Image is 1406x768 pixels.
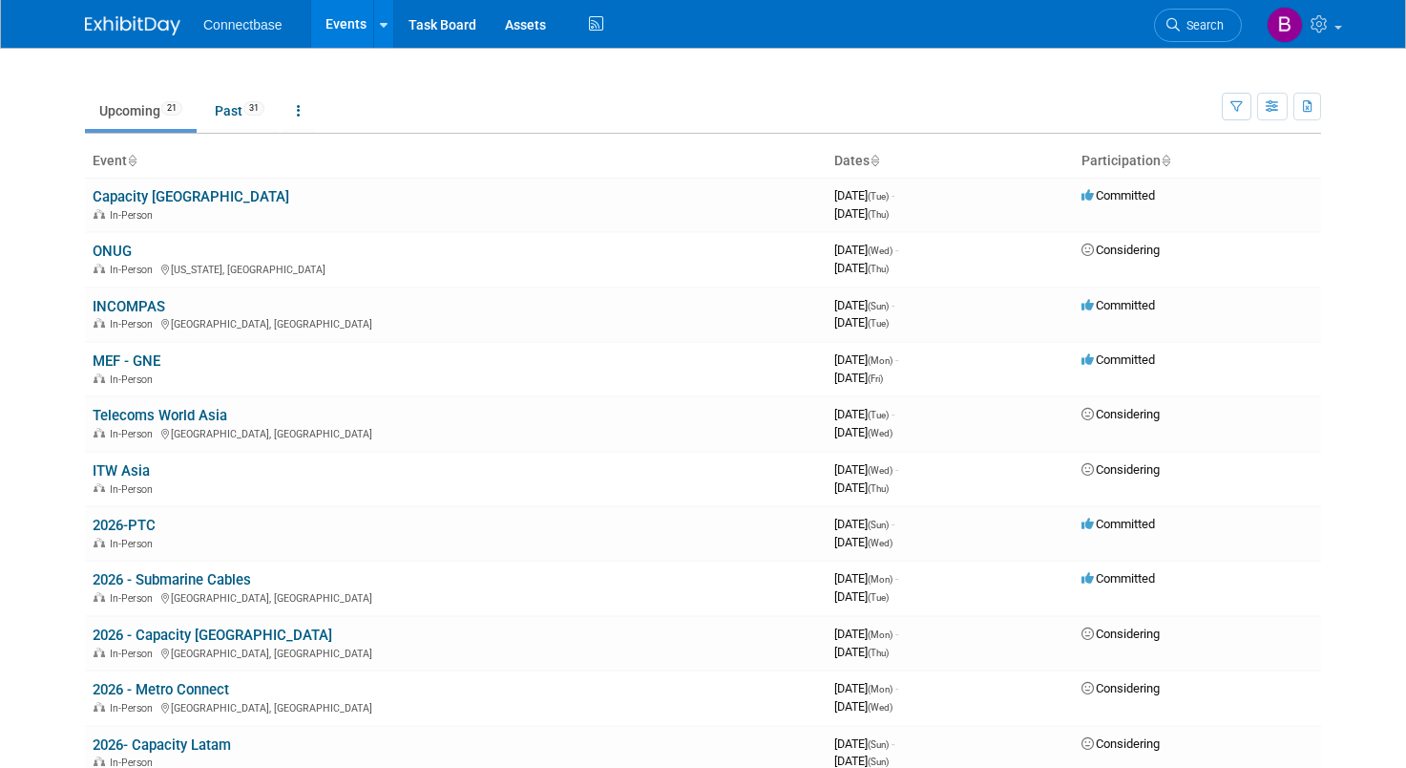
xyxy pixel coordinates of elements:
[868,410,889,420] span: (Tue)
[93,425,819,440] div: [GEOGRAPHIC_DATA], [GEOGRAPHIC_DATA]
[895,571,898,586] span: -
[161,101,182,116] span: 21
[834,298,894,312] span: [DATE]
[834,589,889,604] span: [DATE]
[892,298,894,312] span: -
[93,315,819,331] div: [GEOGRAPHIC_DATA], [GEOGRAPHIC_DATA]
[93,407,227,424] a: Telecoms World Asia
[93,589,819,605] div: [GEOGRAPHIC_DATA], [GEOGRAPHIC_DATA]
[868,757,889,767] span: (Sun)
[93,627,332,644] a: 2026 - Capacity [GEOGRAPHIC_DATA]
[94,483,105,493] img: In-Person Event
[94,648,105,657] img: In-Person Event
[1081,298,1155,312] span: Committed
[834,736,894,751] span: [DATE]
[1154,9,1242,42] a: Search
[868,318,889,329] span: (Tue)
[94,318,105,328] img: In-Person Event
[895,243,898,257] span: -
[94,209,105,219] img: In-Person Event
[892,517,894,531] span: -
[85,145,827,178] th: Event
[834,754,889,768] span: [DATE]
[94,757,105,766] img: In-Person Event
[110,264,158,276] span: In-Person
[1074,145,1321,178] th: Participation
[868,465,892,476] span: (Wed)
[1081,462,1160,477] span: Considering
[834,261,889,275] span: [DATE]
[93,517,156,534] a: 2026-PTC
[1081,627,1160,641] span: Considering
[895,627,898,641] span: -
[895,352,898,367] span: -
[93,462,150,480] a: ITW Asia
[834,517,894,531] span: [DATE]
[94,702,105,712] img: In-Person Event
[892,407,894,421] span: -
[94,428,105,437] img: In-Person Event
[892,188,894,203] span: -
[868,428,892,438] span: (Wed)
[93,188,289,205] a: Capacity [GEOGRAPHIC_DATA]
[1081,571,1155,586] span: Committed
[834,627,898,641] span: [DATE]
[1081,681,1160,695] span: Considering
[110,373,158,386] span: In-Person
[93,736,231,754] a: 2026- Capacity Latam
[834,462,898,477] span: [DATE]
[93,352,160,370] a: MEF - GNE
[834,188,894,203] span: [DATE]
[110,702,158,715] span: In-Person
[93,243,132,260] a: ONUG
[85,93,197,129] a: Upcoming21
[834,352,898,367] span: [DATE]
[94,373,105,383] img: In-Person Event
[834,645,889,659] span: [DATE]
[93,699,819,715] div: [GEOGRAPHIC_DATA], [GEOGRAPHIC_DATA]
[1180,18,1224,32] span: Search
[834,425,892,439] span: [DATE]
[110,483,158,496] span: In-Person
[834,315,889,330] span: [DATE]
[1267,7,1303,43] img: Brian Maggiacomo
[868,191,889,202] span: (Tue)
[868,209,889,220] span: (Thu)
[110,318,158,331] span: In-Person
[868,373,883,384] span: (Fri)
[1161,153,1170,168] a: Sort by Participation Type
[85,16,180,35] img: ExhibitDay
[868,245,892,256] span: (Wed)
[892,736,894,751] span: -
[827,145,1074,178] th: Dates
[868,574,892,585] span: (Mon)
[895,681,898,695] span: -
[868,520,889,530] span: (Sun)
[93,298,165,315] a: INCOMPAS
[834,206,889,221] span: [DATE]
[1081,352,1155,367] span: Committed
[203,17,283,32] span: Connectbase
[110,209,158,222] span: In-Person
[110,592,158,605] span: In-Person
[1081,188,1155,203] span: Committed
[94,592,105,602] img: In-Person Event
[868,483,889,494] span: (Thu)
[243,101,264,116] span: 31
[834,535,892,549] span: [DATE]
[834,699,892,714] span: [DATE]
[94,538,105,547] img: In-Person Event
[870,153,879,168] a: Sort by Start Date
[110,428,158,440] span: In-Person
[834,571,898,586] span: [DATE]
[868,538,892,548] span: (Wed)
[834,480,889,495] span: [DATE]
[868,301,889,311] span: (Sun)
[834,681,898,695] span: [DATE]
[868,702,892,713] span: (Wed)
[1081,736,1160,751] span: Considering
[110,648,158,660] span: In-Person
[834,371,883,385] span: [DATE]
[868,355,892,366] span: (Mon)
[868,648,889,658] span: (Thu)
